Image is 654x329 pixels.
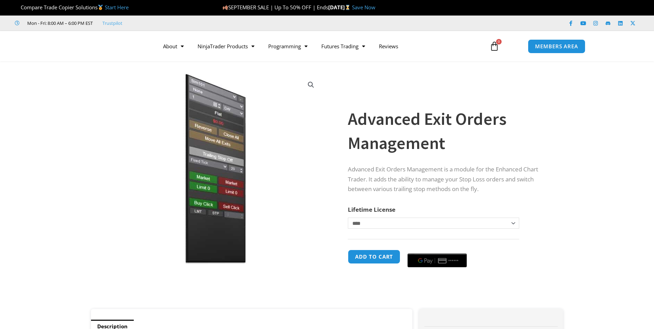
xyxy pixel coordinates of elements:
span: MEMBERS AREA [535,44,578,49]
img: ⌛ [345,5,350,10]
a: View full-screen image gallery [305,79,317,91]
text: •••••• [449,258,459,263]
button: Buy with GPay [408,253,467,267]
a: 0 [479,36,510,56]
span: SEPTEMBER SALE | Up To 50% OFF | Ends [222,4,328,11]
a: Save Now [352,4,375,11]
img: 🍂 [223,5,228,10]
button: Add to cart [348,250,400,264]
img: LogoAI | Affordable Indicators – NinjaTrader [69,34,143,59]
strong: [DATE] [328,4,352,11]
a: Start Here [105,4,129,11]
a: MEMBERS AREA [528,39,585,53]
span: Compare Trade Copier Solutions [15,4,129,11]
a: Futures Trading [314,38,372,54]
a: NinjaTrader Products [191,38,261,54]
a: Trustpilot [102,19,122,27]
label: Lifetime License [348,206,395,213]
img: AdvancedStopLossMgmt [101,73,322,264]
a: Programming [261,38,314,54]
span: 0 [496,39,502,44]
a: Reviews [372,38,405,54]
a: Clear options [348,232,359,237]
img: 🥇 [98,5,103,10]
span: Mon - Fri: 8:00 AM – 6:00 PM EST [26,19,93,27]
p: Advanced Exit Orders Management is a module for the Enhanced Chart Trader. It adds the ability to... [348,164,549,195]
a: About [156,38,191,54]
nav: Menu [156,38,482,54]
img: 🏆 [15,5,20,10]
h1: Advanced Exit Orders Management [348,107,549,155]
